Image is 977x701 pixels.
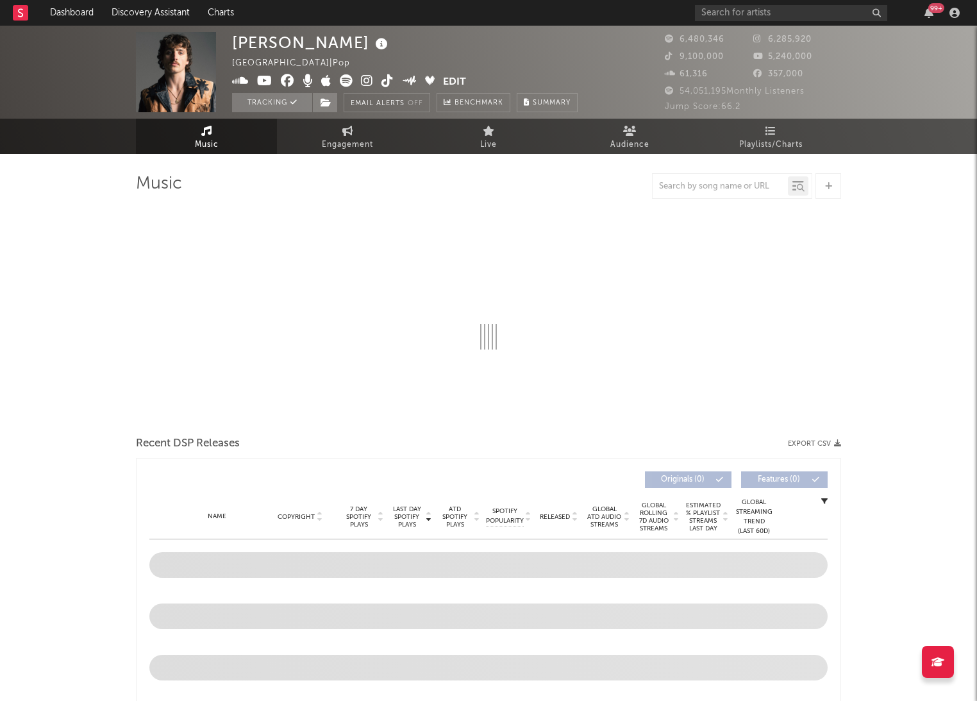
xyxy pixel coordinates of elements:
span: 61,316 [665,70,708,78]
button: Email AlertsOff [344,93,430,112]
button: Tracking [232,93,312,112]
span: 357,000 [753,70,803,78]
span: Engagement [322,137,373,153]
button: Edit [443,74,466,90]
div: 99 + [928,3,944,13]
a: Engagement [277,119,418,154]
a: Music [136,119,277,154]
span: Music [195,137,219,153]
input: Search for artists [695,5,887,21]
span: Originals ( 0 ) [653,476,712,484]
input: Search by song name or URL [653,182,788,192]
span: 9,100,000 [665,53,724,61]
div: Name [175,512,259,521]
span: Live [480,137,497,153]
a: Playlists/Charts [700,119,841,154]
span: Global Rolling 7D Audio Streams [636,502,671,532]
a: Benchmark [437,93,510,112]
a: Live [418,119,559,154]
button: 99+ [924,8,933,18]
div: [PERSON_NAME] [232,32,391,53]
div: [GEOGRAPHIC_DATA] | Pop [232,56,365,71]
span: Summary [533,99,571,106]
span: Audience [610,137,649,153]
em: Off [408,100,423,107]
span: Copyright [278,513,315,521]
div: Global Streaming Trend (Last 60D) [735,498,773,536]
span: Recent DSP Releases [136,436,240,452]
button: Summary [517,93,578,112]
span: Released [540,513,570,521]
button: Features(0) [741,471,828,488]
span: 7 Day Spotify Plays [342,505,376,528]
span: 5,240,000 [753,53,812,61]
span: 6,285,920 [753,35,812,44]
span: Playlists/Charts [739,137,803,153]
span: Benchmark [455,96,503,111]
span: 54,051,195 Monthly Listeners [665,87,805,96]
span: Global ATD Audio Streams [587,505,622,528]
span: Jump Score: 66.2 [665,103,740,111]
span: Spotify Popularity [486,507,524,526]
span: Features ( 0 ) [749,476,808,484]
span: 6,480,346 [665,35,724,44]
button: Export CSV [788,440,841,448]
span: Last Day Spotify Plays [390,505,424,528]
button: Originals(0) [645,471,731,488]
span: Estimated % Playlist Streams Last Day [685,502,721,532]
a: Audience [559,119,700,154]
span: ATD Spotify Plays [438,505,472,528]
